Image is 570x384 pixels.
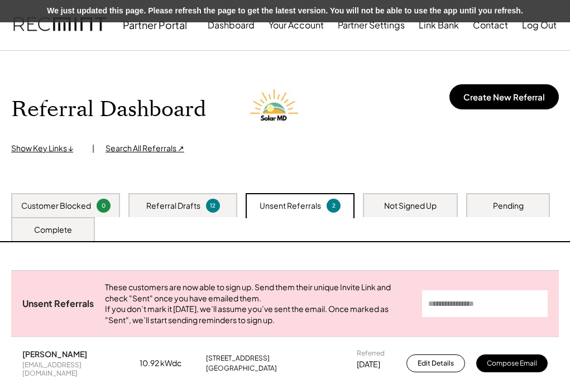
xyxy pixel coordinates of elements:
[106,143,184,154] div: Search All Referrals ↗
[406,354,465,372] button: Edit Details
[11,143,81,154] div: Show Key Links ↓
[473,14,508,36] button: Contact
[260,200,321,212] div: Unsent Referrals
[419,14,459,36] button: Link Bank
[92,143,94,154] div: |
[22,298,94,310] div: Unsent Referrals
[206,364,277,373] div: [GEOGRAPHIC_DATA]
[123,18,187,31] div: Partner Portal
[208,14,255,36] button: Dashboard
[105,282,411,325] div: These customers are now able to sign up. Send them their unique Invite Link and check "Sent" once...
[269,14,324,36] button: Your Account
[384,200,437,212] div: Not Signed Up
[328,201,339,210] div: 2
[522,14,557,36] button: Log Out
[208,201,218,210] div: 12
[338,14,405,36] button: Partner Settings
[493,200,524,212] div: Pending
[449,84,559,109] button: Create New Referral
[34,224,72,236] div: Complete
[11,97,206,123] h1: Referral Dashboard
[206,354,270,363] div: [STREET_ADDRESS]
[22,361,128,378] div: [EMAIL_ADDRESS][DOMAIN_NAME]
[21,200,91,212] div: Customer Blocked
[357,349,385,358] div: Referred
[245,79,306,140] img: Solar%20MD%20LOgo.png
[476,354,548,372] button: Compose Email
[13,6,106,44] img: recmint-logotype%403x.png
[22,349,87,359] div: [PERSON_NAME]
[357,359,380,370] div: [DATE]
[140,358,195,369] div: 10.92 kWdc
[98,201,109,210] div: 0
[146,200,200,212] div: Referral Drafts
